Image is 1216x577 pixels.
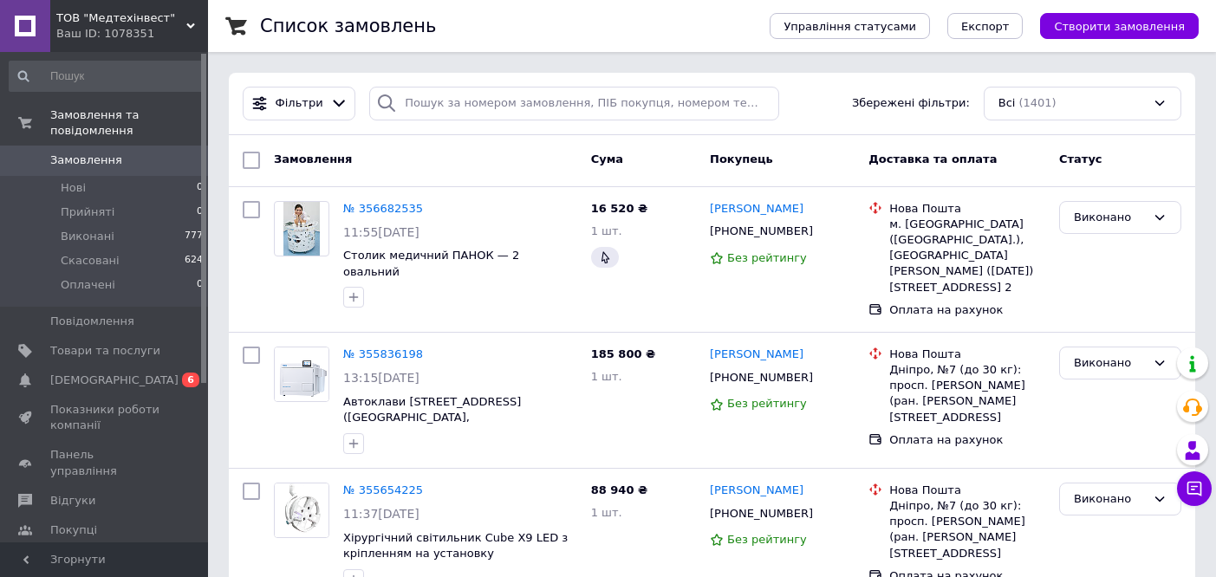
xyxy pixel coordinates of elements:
[343,507,419,521] span: 11:37[DATE]
[889,362,1045,425] div: Дніпро, №7 (до 30 кг): просп. [PERSON_NAME] (ран. [PERSON_NAME][STREET_ADDRESS]
[591,506,622,519] span: 1 шт.
[889,432,1045,448] div: Оплата на рахунок
[274,152,352,165] span: Замовлення
[947,13,1024,39] button: Експорт
[998,95,1016,112] span: Всі
[50,522,97,538] span: Покупці
[50,402,160,433] span: Показники роботи компанії
[185,253,203,269] span: 624
[1074,490,1146,509] div: Виконано
[1074,209,1146,227] div: Виконано
[61,204,114,220] span: Прийняті
[710,152,773,165] span: Покупець
[727,533,807,546] span: Без рейтингу
[710,201,803,217] a: [PERSON_NAME]
[343,347,423,360] a: № 355836198
[343,395,521,440] a: Автоклави [STREET_ADDRESS] ([GEOGRAPHIC_DATA], [GEOGRAPHIC_DATA])
[260,16,436,36] h1: Список замовлень
[852,95,970,112] span: Збережені фільтри:
[710,371,813,384] span: [PHONE_NUMBER]
[1054,20,1185,33] span: Створити замовлення
[784,20,916,33] span: Управління статусами
[1023,19,1199,32] a: Створити замовлення
[1040,13,1199,39] button: Створити замовлення
[710,483,803,499] a: [PERSON_NAME]
[591,483,647,496] span: 88 940 ₴
[889,483,1045,498] div: Нова Пошта
[50,447,160,478] span: Панель управління
[1059,152,1102,165] span: Статус
[283,202,319,256] img: Фото товару
[343,249,519,278] a: Столик медичний ПАНОК — 2 овальний
[182,373,199,387] span: 6
[369,87,778,120] input: Пошук за номером замовлення, ПІБ покупця, номером телефону, Email, номером накладної
[50,493,95,509] span: Відгуки
[197,204,203,220] span: 0
[727,397,807,410] span: Без рейтингу
[343,225,419,239] span: 11:55[DATE]
[889,201,1045,217] div: Нова Пошта
[710,224,813,237] span: [PHONE_NUMBER]
[185,229,203,244] span: 777
[889,302,1045,318] div: Оплата на рахунок
[889,217,1045,295] div: м. [GEOGRAPHIC_DATA] ([GEOGRAPHIC_DATA].), [GEOGRAPHIC_DATA][PERSON_NAME] ([DATE]) [STREET_ADDRES...
[591,152,623,165] span: Cума
[50,373,179,388] span: [DEMOGRAPHIC_DATA]
[343,202,423,215] a: № 356682535
[61,253,120,269] span: Скасовані
[1074,354,1146,373] div: Виконано
[276,95,323,112] span: Фільтри
[50,314,134,329] span: Повідомлення
[197,180,203,196] span: 0
[1018,96,1056,109] span: (1401)
[710,347,803,363] a: [PERSON_NAME]
[61,277,115,293] span: Оплачені
[275,347,328,401] img: Фото товару
[770,13,930,39] button: Управління статусами
[889,347,1045,362] div: Нова Пошта
[343,483,423,496] a: № 355654225
[343,531,568,561] a: Хірургічний світильник Cube X9 LED з кріпленням на установку
[50,152,122,168] span: Замовлення
[275,483,328,537] img: Фото товару
[9,61,205,92] input: Пошук
[50,343,160,359] span: Товари та послуги
[274,483,329,538] a: Фото товару
[56,10,186,26] span: ТОВ "Медтехінвест"
[591,347,656,360] span: 185 800 ₴
[961,20,1010,33] span: Експорт
[710,507,813,520] span: [PHONE_NUMBER]
[61,180,86,196] span: Нові
[61,229,114,244] span: Виконані
[1177,471,1212,506] button: Чат з покупцем
[197,277,203,293] span: 0
[591,202,647,215] span: 16 520 ₴
[56,26,208,42] div: Ваш ID: 1078351
[274,347,329,402] a: Фото товару
[727,251,807,264] span: Без рейтингу
[50,107,208,139] span: Замовлення та повідомлення
[274,201,329,256] a: Фото товару
[591,370,622,383] span: 1 шт.
[591,224,622,237] span: 1 шт.
[889,498,1045,561] div: Дніпро, №7 (до 30 кг): просп. [PERSON_NAME] (ран. [PERSON_NAME][STREET_ADDRESS]
[343,371,419,385] span: 13:15[DATE]
[868,152,997,165] span: Доставка та оплата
